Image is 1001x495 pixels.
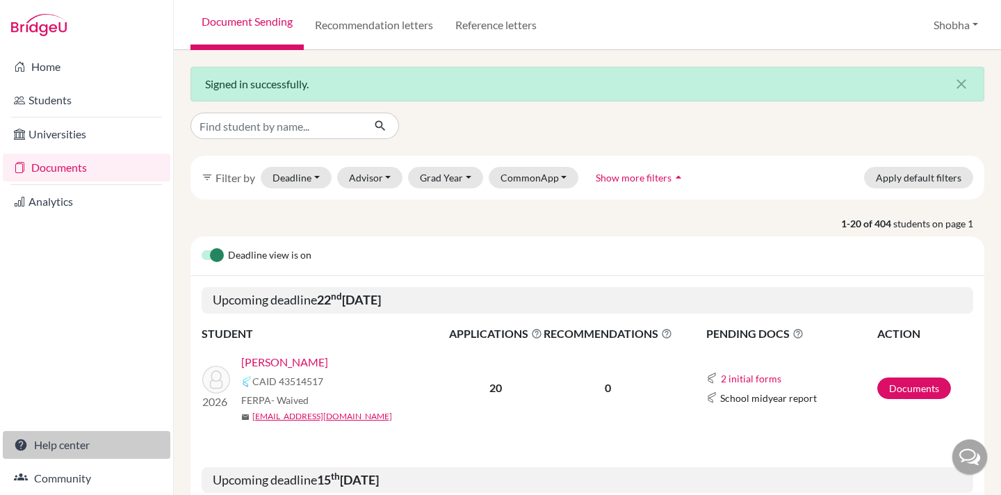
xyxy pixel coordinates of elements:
div: Signed in successfully. [190,67,984,102]
p: 0 [544,380,672,396]
i: filter_list [202,172,213,183]
img: Bridge-U [11,14,67,36]
span: Filter by [215,171,255,184]
h5: Upcoming deadline [202,287,973,314]
i: close [953,76,970,92]
sup: th [331,471,340,482]
a: [PERSON_NAME] [241,354,328,371]
button: CommonApp [489,167,579,188]
a: [EMAIL_ADDRESS][DOMAIN_NAME] [252,410,392,423]
button: Advisor [337,167,403,188]
img: Common App logo [706,392,717,403]
button: Deadline [261,167,332,188]
b: 22 [DATE] [317,292,381,307]
span: Show more filters [596,172,672,184]
h5: Upcoming deadline [202,467,973,494]
strong: 1-20 of 404 [841,216,893,231]
span: PENDING DOCS [706,325,876,342]
a: Documents [3,154,170,181]
a: Home [3,53,170,81]
span: mail [241,413,250,421]
b: 20 [489,381,502,394]
button: Close [939,67,984,101]
span: APPLICATIONS [449,325,542,342]
img: Common App logo [241,376,252,387]
button: Shobha [927,12,984,38]
i: arrow_drop_up [672,170,685,184]
span: FERPA [241,393,309,407]
span: - Waived [271,394,309,406]
button: Show more filtersarrow_drop_up [584,167,697,188]
span: students on page 1 [893,216,984,231]
a: Documents [877,378,951,399]
img: Kanodia, Nandita [202,366,230,393]
th: ACTION [877,325,973,343]
a: Analytics [3,188,170,216]
button: Apply default filters [864,167,973,188]
img: Common App logo [706,373,717,384]
button: Grad Year [408,167,483,188]
button: 2 initial forms [720,371,782,387]
th: STUDENT [202,325,448,343]
span: School midyear report [720,391,817,405]
p: 2026 [202,393,230,410]
a: Students [3,86,170,114]
a: Universities [3,120,170,148]
span: Help [32,10,60,22]
span: Deadline view is on [228,247,311,264]
a: Help center [3,431,170,459]
sup: nd [331,291,342,302]
span: RECOMMENDATIONS [544,325,672,342]
span: CAID 43514517 [252,374,323,389]
a: Community [3,464,170,492]
b: 15 [DATE] [317,472,379,487]
input: Find student by name... [190,113,363,139]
